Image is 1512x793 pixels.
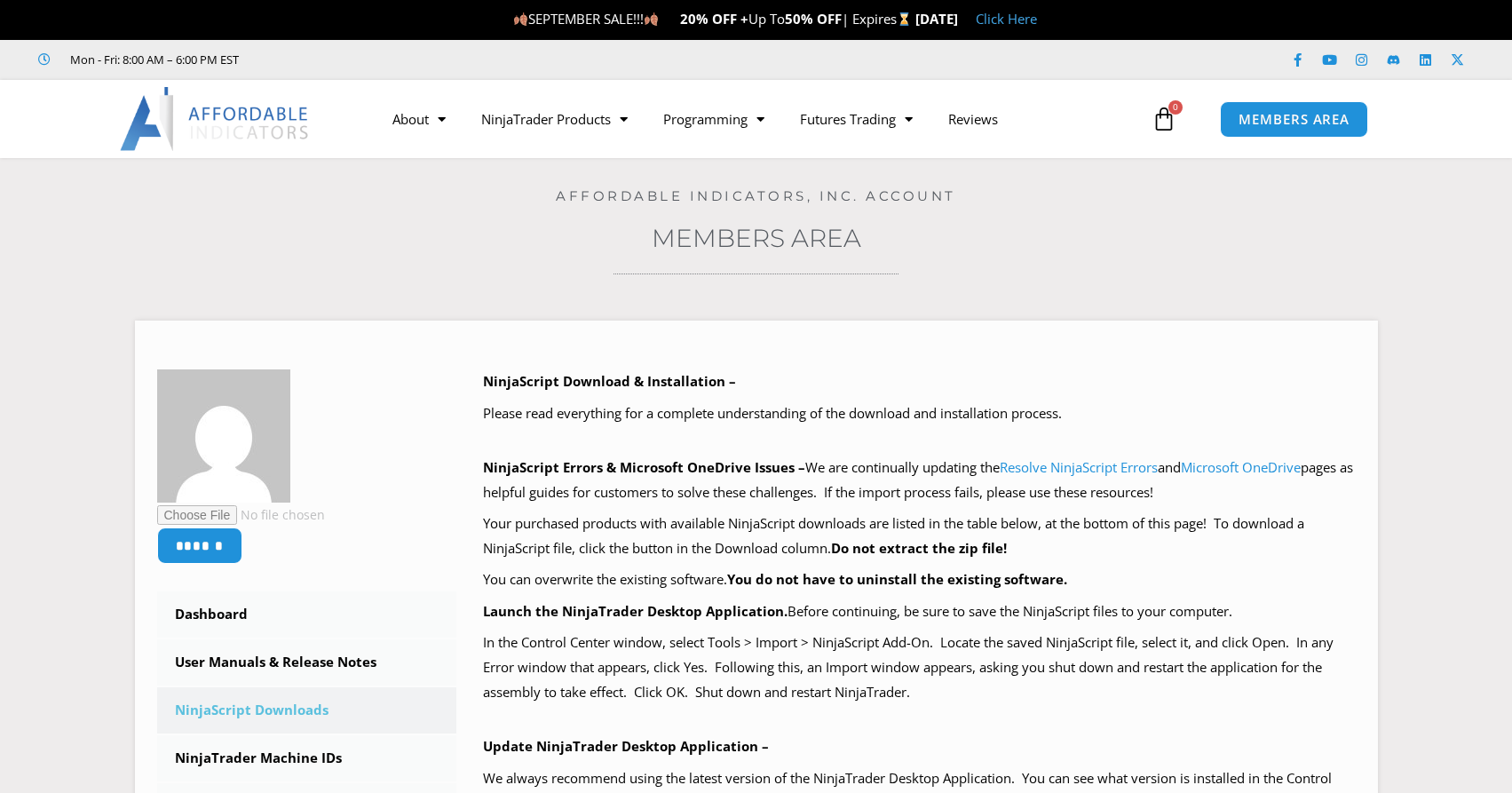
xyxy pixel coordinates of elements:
a: Members Area [652,223,861,253]
img: LogoAI | Affordable Indicators – NinjaTrader [120,87,311,151]
a: NinjaTrader Products [463,99,645,139]
span: Mon - Fri: 8:00 AM – 6:00 PM EST [66,49,239,70]
b: Launch the NinjaTrader Desktop Application. [483,602,788,620]
img: 🍂 [514,12,527,26]
a: Programming [645,99,782,139]
a: Futures Trading [782,99,930,139]
img: 1533cb7a93e4ac4bdf0ea664522b52852cbdb75968c771fde2ee8b09c8ef6384 [157,369,290,503]
img: 🍂 [645,12,658,26]
span: SEPTEMBER SALE!!! Up To | Expires [513,10,915,28]
p: Your purchased products with available NinjaScript downloads are listed in the table below, at th... [483,511,1356,561]
p: We are continually updating the and pages as helpful guides for customers to solve these challeng... [483,456,1356,505]
a: NinjaScript Downloads [157,687,457,734]
nav: Menu [375,99,1147,139]
strong: [DATE] [915,10,958,28]
img: ⌛ [898,12,911,26]
b: Do not extract the zip file! [831,539,1007,557]
p: Before continuing, be sure to save the NinjaScript files to your computer. [483,599,1356,624]
strong: 20% OFF + [680,10,748,28]
a: NinjaTrader Machine IDs [157,735,457,781]
b: NinjaScript Download & Installation – [483,372,736,390]
a: 0 [1125,93,1203,145]
a: Click Here [976,10,1037,28]
b: NinjaScript Errors & Microsoft OneDrive Issues – [483,458,805,476]
p: In the Control Center window, select Tools > Import > NinjaScript Add-On. Locate the saved NinjaS... [483,630,1356,705]
a: Affordable Indicators, Inc. Account [556,187,956,204]
b: Update NinjaTrader Desktop Application – [483,737,769,755]
a: User Manuals & Release Notes [157,639,457,686]
a: MEMBERS AREA [1220,101,1368,138]
strong: 50% OFF [785,10,842,28]
a: Reviews [930,99,1016,139]
iframe: Customer reviews powered by Trustpilot [264,51,530,68]
span: 0 [1168,100,1183,115]
p: You can overwrite the existing software. [483,567,1356,592]
a: Resolve NinjaScript Errors [1000,458,1158,476]
span: MEMBERS AREA [1239,113,1350,126]
b: You do not have to uninstall the existing software. [727,570,1067,588]
p: Please read everything for a complete understanding of the download and installation process. [483,401,1356,426]
a: About [375,99,463,139]
a: Microsoft OneDrive [1181,458,1301,476]
a: Dashboard [157,591,457,638]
